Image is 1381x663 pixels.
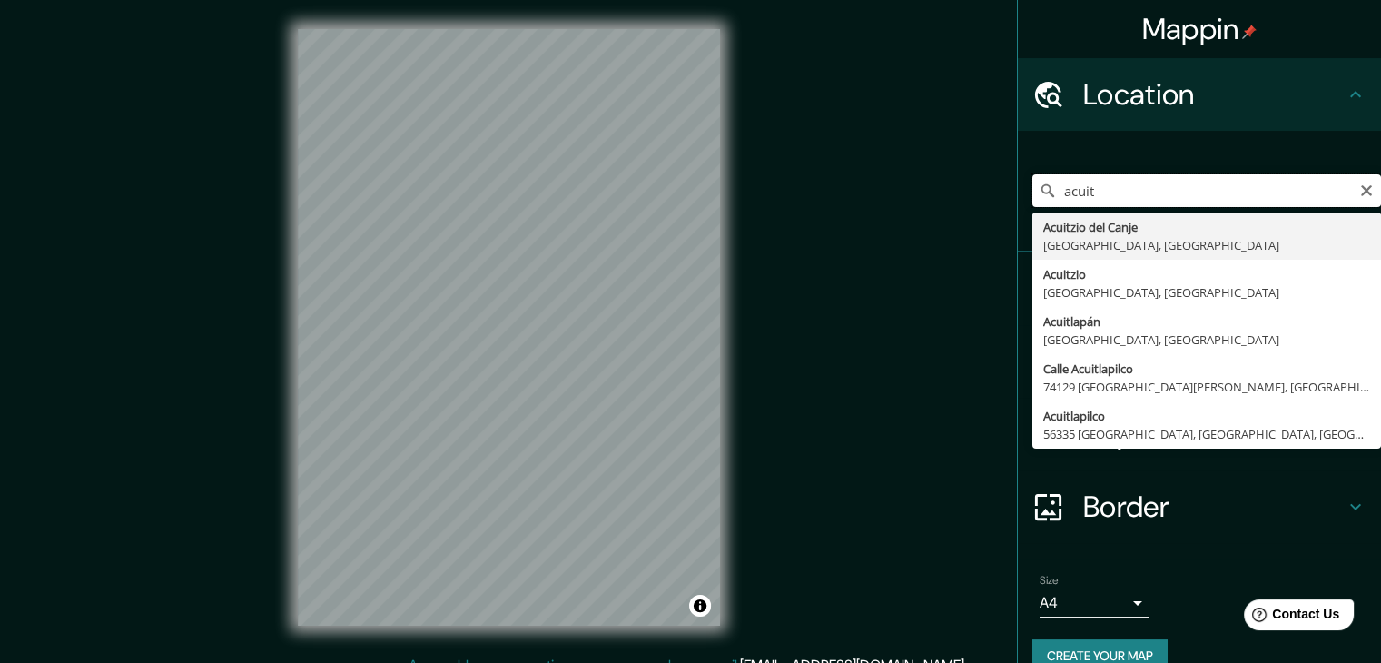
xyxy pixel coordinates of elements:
[1359,181,1374,198] button: Clear
[1018,398,1381,470] div: Layout
[1083,416,1345,452] h4: Layout
[1219,592,1361,643] iframe: Help widget launcher
[1040,589,1149,618] div: A4
[1083,489,1345,525] h4: Border
[1018,470,1381,543] div: Border
[1018,58,1381,131] div: Location
[1018,325,1381,398] div: Style
[1032,174,1381,207] input: Pick your city or area
[689,595,711,617] button: Toggle attribution
[1043,236,1370,254] div: [GEOGRAPHIC_DATA], [GEOGRAPHIC_DATA]
[1043,378,1370,396] div: 74129 [GEOGRAPHIC_DATA][PERSON_NAME], [GEOGRAPHIC_DATA], [GEOGRAPHIC_DATA]
[1043,360,1370,378] div: Calle Acuitlapilco
[1040,573,1059,589] label: Size
[1018,252,1381,325] div: Pins
[1142,11,1258,47] h4: Mappin
[1043,312,1370,331] div: Acuitlapán
[1043,265,1370,283] div: Acuitzio
[1043,331,1370,349] div: [GEOGRAPHIC_DATA], [GEOGRAPHIC_DATA]
[1043,407,1370,425] div: Acuitlapilco
[1043,283,1370,302] div: [GEOGRAPHIC_DATA], [GEOGRAPHIC_DATA]
[1043,218,1370,236] div: Acuitzio del Canje
[1043,425,1370,443] div: 56335 [GEOGRAPHIC_DATA], [GEOGRAPHIC_DATA], [GEOGRAPHIC_DATA]
[1242,25,1257,39] img: pin-icon.png
[298,29,720,626] canvas: Map
[1083,76,1345,113] h4: Location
